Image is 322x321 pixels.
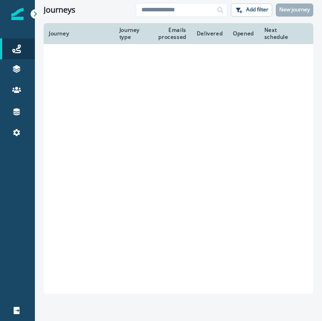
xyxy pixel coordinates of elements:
img: Inflection [11,8,24,20]
h1: Journeys [44,5,75,15]
button: Add filter [231,3,272,17]
div: Journey type [120,27,145,41]
div: Delivered [197,30,223,37]
p: New journey [279,7,310,13]
div: Next schedule [264,27,296,41]
p: Add filter [246,7,268,13]
button: New journey [276,3,313,17]
div: Emails processed [155,27,186,41]
div: Journey [49,30,109,37]
div: Opened [233,30,254,37]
